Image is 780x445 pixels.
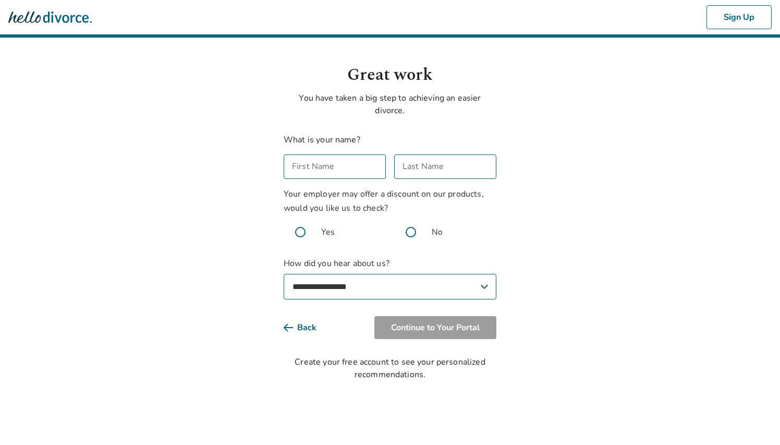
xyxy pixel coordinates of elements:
select: How did you hear about us? [284,274,496,299]
span: Yes [321,226,335,238]
img: Hello Divorce Logo [8,7,92,28]
iframe: Chat Widget [728,395,780,445]
button: Sign Up [706,5,772,29]
span: Your employer may offer a discount on our products, would you like us to check? [284,188,484,214]
button: Back [284,316,333,339]
p: You have taken a big step to achieving an easier divorce. [284,92,496,117]
label: What is your name? [284,134,360,146]
h1: Great work [284,63,496,88]
div: Create your free account to see your personalized recommendations. [284,356,496,381]
label: How did you hear about us? [284,257,496,299]
button: Continue to Your Portal [374,316,496,339]
span: No [432,226,443,238]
